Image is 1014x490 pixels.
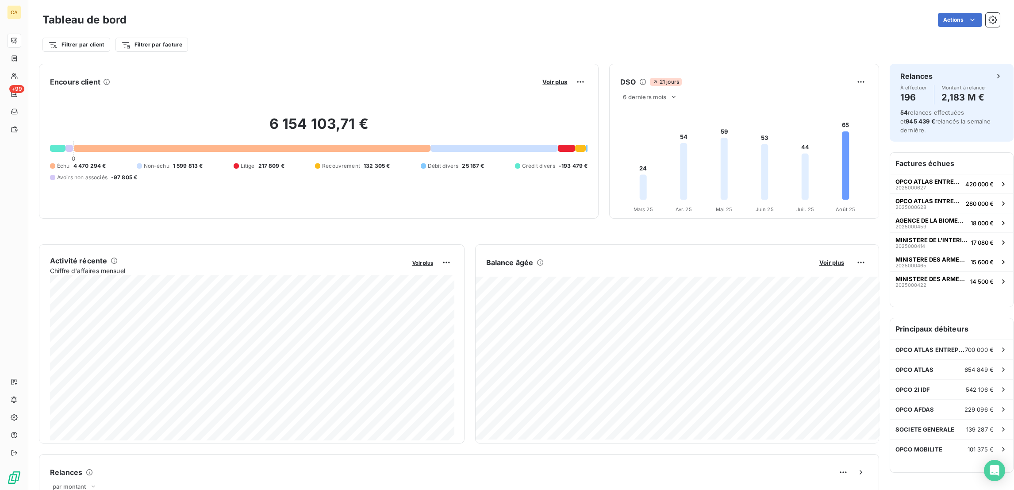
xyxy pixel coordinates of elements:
[428,162,459,170] span: Débit divers
[890,271,1013,291] button: MINISTERE DES ARMEES / CMG202500042214 500 €
[50,266,406,275] span: Chiffre d'affaires mensuel
[756,206,774,212] tspan: Juin 25
[522,162,555,170] span: Crédit divers
[895,217,967,224] span: AGENCE DE LA BIOMEDECINE
[836,206,856,212] tspan: Août 25
[9,85,24,93] span: +99
[941,90,987,104] h4: 2,183 M €
[895,224,926,229] span: 2025000459
[895,236,968,243] span: MINISTERE DE L'INTERIEUR
[50,77,100,87] h6: Encours client
[890,174,1013,193] button: OPCO ATLAS ENTREPRISE2025000627420 000 €
[971,239,994,246] span: 17 080 €
[241,162,255,170] span: Litige
[965,181,994,188] span: 420 000 €
[895,386,930,393] span: OPCO 2I IDF
[73,162,106,170] span: 4 470 294 €
[410,259,436,266] button: Voir plus
[634,206,653,212] tspan: Mars 25
[462,162,484,170] span: 25 167 €
[895,263,926,268] span: 2025000465
[964,366,994,373] span: 654 849 €
[819,259,844,266] span: Voir plus
[890,252,1013,271] button: MINISTERE DES ARMEES / CMG202500046515 600 €
[895,275,967,282] span: MINISTERE DES ARMEES / CMG
[895,256,967,263] span: MINISTERE DES ARMEES / CMG
[895,446,942,453] span: OPCO MOBILITE
[890,213,1013,232] button: AGENCE DE LA BIOMEDECINE202500045918 000 €
[895,346,965,353] span: OPCO ATLAS ENTREPRISE
[42,38,110,52] button: Filtrer par client
[895,366,934,373] span: OPCO ATLAS
[938,13,982,27] button: Actions
[966,426,994,433] span: 139 287 €
[895,406,934,413] span: OPCO AFDAS
[42,12,127,28] h3: Tableau de bord
[111,174,137,181] span: -97 805 €
[7,5,21,19] div: CA
[173,162,203,170] span: 1 599 813 €
[623,93,666,100] span: 6 derniers mois
[57,174,108,181] span: Avoirs non associés
[115,38,188,52] button: Filtrer par facture
[900,85,927,90] span: À effectuer
[144,162,169,170] span: Non-échu
[322,162,360,170] span: Recouvrement
[895,204,926,210] span: 2025000628
[817,259,847,266] button: Voir plus
[900,90,927,104] h4: 196
[966,200,994,207] span: 280 000 €
[895,243,925,249] span: 2025000414
[364,162,390,170] span: 132 305 €
[50,255,107,266] h6: Activité récente
[676,206,692,212] tspan: Avr. 25
[540,78,570,86] button: Voir plus
[966,386,994,393] span: 542 106 €
[620,77,635,87] h6: DSO
[890,232,1013,252] button: MINISTERE DE L'INTERIEUR202500041417 080 €
[895,282,926,288] span: 2025000422
[650,78,682,86] span: 21 jours
[412,260,433,266] span: Voir plus
[971,220,994,227] span: 18 000 €
[971,259,994,266] span: 15 600 €
[559,162,588,170] span: -193 479 €
[900,109,908,116] span: 54
[895,178,962,185] span: OPCO ATLAS ENTREPRISE
[890,153,1013,174] h6: Factures échues
[796,206,814,212] tspan: Juil. 25
[890,193,1013,213] button: OPCO ATLAS ENTREPRISE2025000628280 000 €
[965,346,994,353] span: 700 000 €
[970,278,994,285] span: 14 500 €
[895,197,962,204] span: OPCO ATLAS ENTREPRISE
[50,115,588,142] h2: 6 154 103,71 €
[72,155,75,162] span: 0
[900,109,991,134] span: relances effectuées et relancés la semaine dernière.
[906,118,935,125] span: 945 439 €
[895,426,954,433] span: SOCIETE GENERALE
[7,87,21,101] a: +99
[984,460,1005,481] div: Open Intercom Messenger
[900,71,933,81] h6: Relances
[50,467,82,478] h6: Relances
[7,471,21,485] img: Logo LeanPay
[53,483,86,490] span: par montant
[890,318,1013,340] h6: Principaux débiteurs
[941,85,987,90] span: Montant à relancer
[716,206,733,212] tspan: Mai 25
[486,257,534,268] h6: Balance âgée
[964,406,994,413] span: 229 096 €
[258,162,284,170] span: 217 809 €
[57,162,70,170] span: Échu
[968,446,994,453] span: 101 375 €
[542,78,567,85] span: Voir plus
[895,185,926,190] span: 2025000627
